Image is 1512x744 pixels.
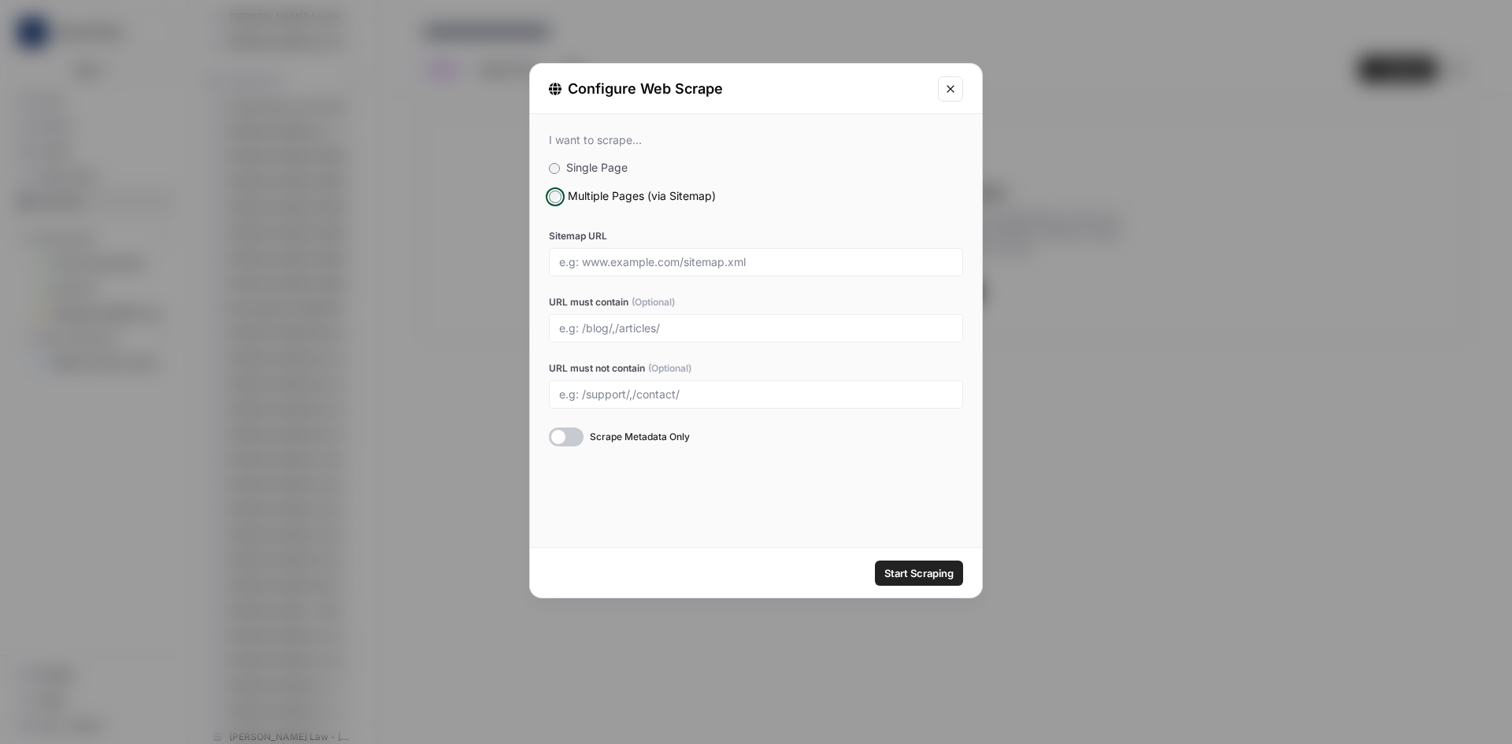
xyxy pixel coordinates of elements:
[549,191,561,203] input: Multiple Pages (via Sitemap)
[549,295,963,309] label: URL must contain
[549,229,963,243] label: Sitemap URL
[590,430,690,444] span: Scrape Metadata Only
[549,78,928,100] div: Configure Web Scrape
[559,387,953,402] input: e.g: /support/,/contact/
[559,321,953,335] input: e.g: /blog/,/articles/
[568,189,716,202] span: Multiple Pages (via Sitemap)
[549,163,560,174] input: Single Page
[875,561,963,586] button: Start Scraping
[632,295,675,309] span: (Optional)
[648,361,691,376] span: (Optional)
[566,161,628,174] span: Single Page
[884,565,954,581] span: Start Scraping
[938,76,963,102] button: Close modal
[559,255,953,269] input: e.g: www.example.com/sitemap.xml
[549,133,963,147] div: I want to scrape...
[549,361,963,376] label: URL must not contain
